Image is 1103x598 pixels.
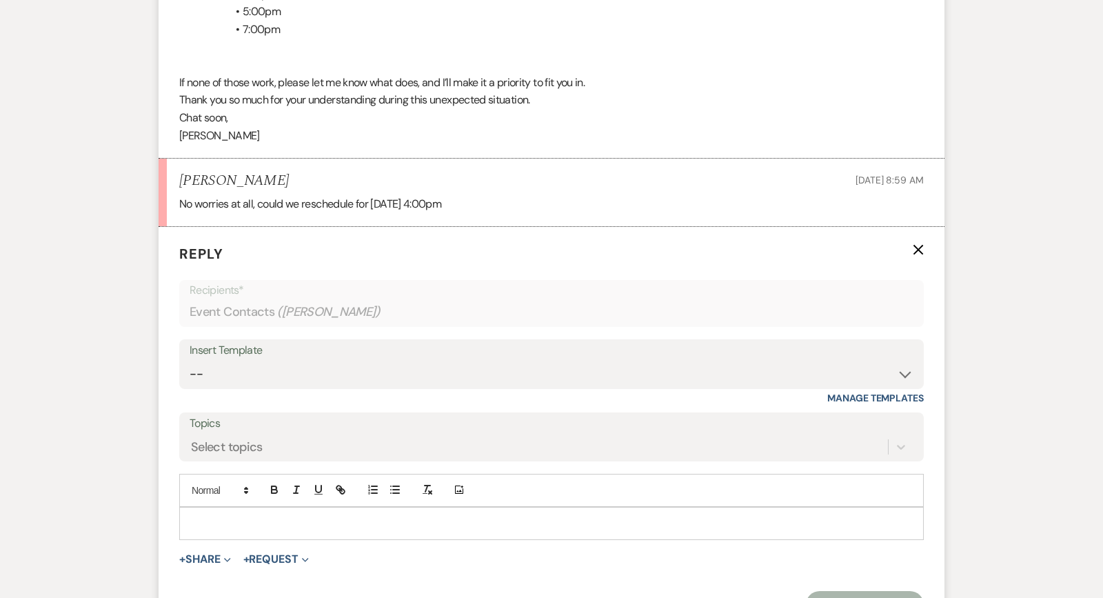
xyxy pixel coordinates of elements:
div: Insert Template [190,341,913,361]
span: [DATE] 8:59 AM [856,174,924,186]
div: Select topics [191,437,263,456]
label: Topics [190,414,913,434]
p: Thank you so much for your understanding during this unexpected situation. [179,91,924,109]
li: 7:00pm [193,21,924,39]
div: Event Contacts [190,299,913,326]
h5: [PERSON_NAME] [179,172,289,190]
span: Reply [179,245,223,263]
p: Recipients* [190,281,913,299]
p: Chat soon, [179,109,924,127]
button: Share [179,554,231,565]
span: ( [PERSON_NAME] ) [277,303,381,321]
a: Manage Templates [827,392,924,404]
p: [PERSON_NAME] [179,127,924,145]
li: 5:00pm [193,3,924,21]
span: + [243,554,250,565]
p: If none of those work, please let me know what does, and I’ll make it a priority to fit you in. [179,74,924,92]
button: Request [243,554,309,565]
p: No worries at all, could we reschedule for [DATE] 4:00pm [179,195,924,213]
span: + [179,554,185,565]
